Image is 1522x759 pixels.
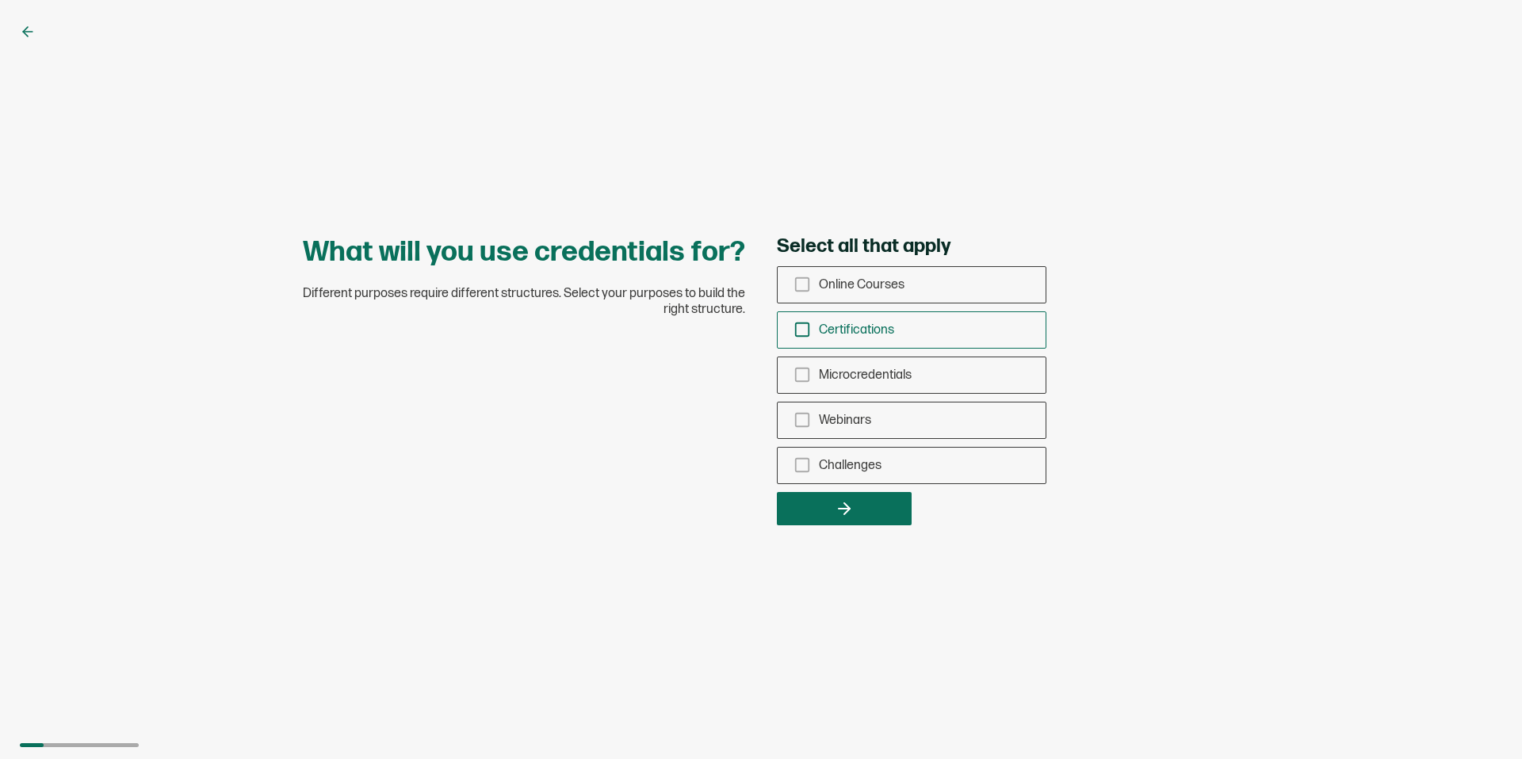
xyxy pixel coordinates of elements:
[819,322,894,338] span: Certifications
[303,235,745,270] h1: What will you use credentials for?
[777,235,950,258] span: Select all that apply
[777,266,1046,484] div: checkbox-group
[819,368,912,383] span: Microcredentials
[819,413,871,428] span: Webinars
[301,286,745,318] span: Different purposes require different structures. Select your purposes to build the right structure.
[1443,683,1522,759] iframe: Chat Widget
[819,277,904,292] span: Online Courses
[819,458,881,473] span: Challenges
